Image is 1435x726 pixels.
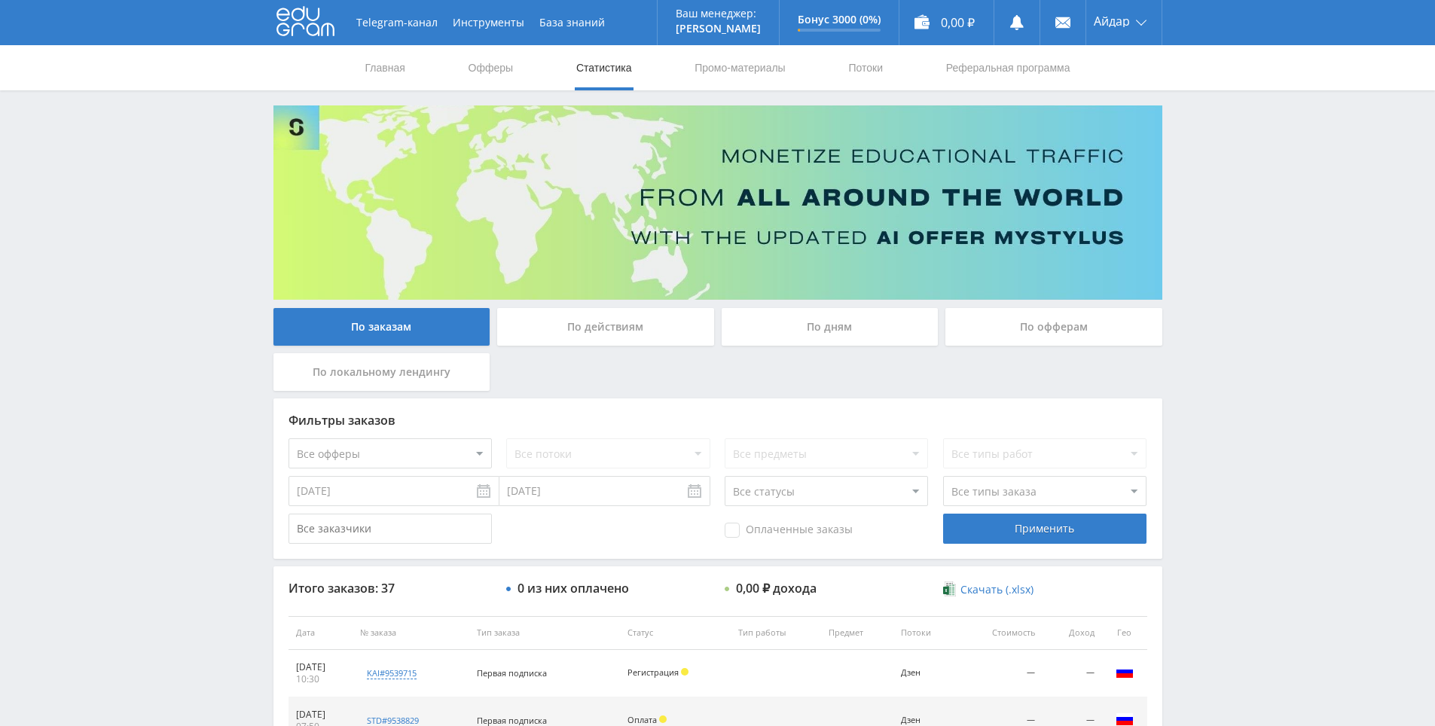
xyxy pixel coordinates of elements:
th: Потоки [893,616,959,650]
div: 0,00 ₽ дохода [736,581,817,595]
div: 0 из них оплачено [518,581,629,595]
a: Скачать (.xlsx) [943,582,1034,597]
span: Первая подписка [477,715,547,726]
div: Фильтры заказов [289,413,1147,427]
a: Офферы [467,45,515,90]
span: Скачать (.xlsx) [960,584,1034,596]
div: 10:30 [296,673,346,685]
td: — [959,650,1043,697]
input: Все заказчики [289,514,492,544]
th: Статус [620,616,730,650]
span: Оплаченные заказы [725,523,853,538]
td: — [1043,650,1101,697]
div: По действиям [497,308,714,346]
th: Стоимость [959,616,1043,650]
div: По офферам [945,308,1162,346]
p: Бонус 3000 (0%) [798,14,881,26]
th: Тип работы [731,616,821,650]
p: [PERSON_NAME] [676,23,761,35]
a: Реферальная программа [945,45,1072,90]
span: Айдар [1094,15,1130,27]
th: Предмет [821,616,893,650]
th: № заказа [353,616,469,650]
span: Холд [681,668,688,676]
a: Статистика [575,45,634,90]
th: Гео [1102,616,1147,650]
div: По локальному лендингу [273,353,490,391]
div: Применить [943,514,1146,544]
a: Главная [364,45,407,90]
div: [DATE] [296,661,346,673]
img: Banner [273,105,1162,300]
div: kai#9539715 [367,667,417,679]
th: Дата [289,616,353,650]
div: Итого заказов: 37 [289,581,492,595]
a: Потоки [847,45,884,90]
th: Тип заказа [469,616,620,650]
div: По заказам [273,308,490,346]
img: xlsx [943,581,956,596]
span: Регистрация [627,667,679,678]
span: Первая подписка [477,667,547,679]
th: Доход [1043,616,1101,650]
img: rus.png [1116,663,1134,681]
div: Дзен [901,668,951,678]
div: Дзен [901,715,951,725]
p: Ваш менеджер: [676,8,761,20]
span: Холд [659,715,667,723]
div: По дням [722,308,939,346]
a: Промо-материалы [693,45,786,90]
span: Оплата [627,714,657,725]
div: [DATE] [296,709,346,721]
